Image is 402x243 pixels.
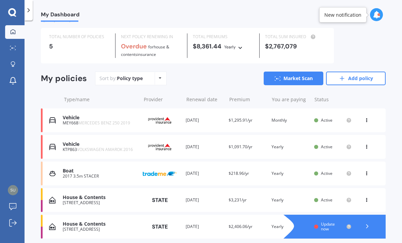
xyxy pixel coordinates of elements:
div: MEY668 [63,121,137,125]
span: $218.96/yr [229,170,249,176]
div: TOTAL PREMIUMS [193,33,253,40]
span: My Dashboard [41,11,79,20]
div: TOTAL SUM INSURED [265,33,326,40]
div: NEXT POLICY RENEWING IN [121,33,182,40]
div: [STREET_ADDRESS] [63,227,137,232]
div: Renewal date [186,96,223,103]
div: Yearly [272,223,309,230]
div: [DATE] [186,197,223,203]
div: 5 [49,43,110,50]
img: House & Contents [49,223,56,230]
div: House & Contents [63,221,137,227]
div: $8,361.44 [193,43,253,50]
div: Vehicle [63,115,137,121]
div: KTP863 [63,147,137,152]
span: $1,295.91/yr [229,117,252,123]
div: Vehicle [63,141,137,147]
img: 8a99e2496d3e21dda05ac77e9ca5ed0c [8,185,18,195]
span: Active [321,144,333,150]
img: Vehicle [49,117,56,124]
div: [STREET_ADDRESS] [63,200,137,205]
div: TOTAL NUMBER OF POLICIES [49,33,110,40]
span: Active [321,170,333,176]
span: Active [321,117,333,123]
img: Boat [49,170,56,177]
img: Provident [143,114,177,127]
div: Monthly [272,117,309,124]
div: Type/name [64,96,138,103]
div: Policy type [117,75,143,82]
div: My policies [41,74,87,83]
span: MERCEDES BENZ 250 2019 [78,120,130,126]
div: Overview [41,16,79,22]
div: You are paying [272,96,309,103]
div: 2017 3.5m STACER [63,174,137,179]
div: Provider [144,96,181,103]
img: Vehicle [49,143,56,150]
div: Yearly [272,143,309,150]
div: $2,767,079 [265,43,326,50]
img: State [143,194,177,206]
div: Status [314,96,352,103]
span: $3,231/yr [229,197,247,203]
div: [DATE] [186,143,223,150]
div: House & Contents [63,195,137,200]
div: [DATE] [186,117,223,124]
div: [DATE] [186,170,223,177]
div: Yearly [272,170,309,177]
a: Add policy [326,72,386,85]
div: New notification [324,12,361,18]
a: Market Scan [264,72,323,85]
div: [DATE] [186,223,223,230]
span: $1,091.70/yr [229,144,252,150]
span: VOLKSWAGEN AMAROK 2016 [77,147,133,152]
b: Overdue [121,42,147,50]
div: Premium [229,96,266,103]
img: State [143,221,177,233]
img: Provident [143,140,177,153]
div: Boat [63,168,137,174]
img: Trade Me Insurance [143,167,177,180]
div: Yearly [224,44,236,50]
div: Yearly [272,197,309,203]
div: Sort by: [99,75,143,82]
span: Update now [321,221,335,232]
img: House & Contents [49,197,56,203]
span: Active [321,197,333,203]
span: $2,406.06/yr [229,224,252,229]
